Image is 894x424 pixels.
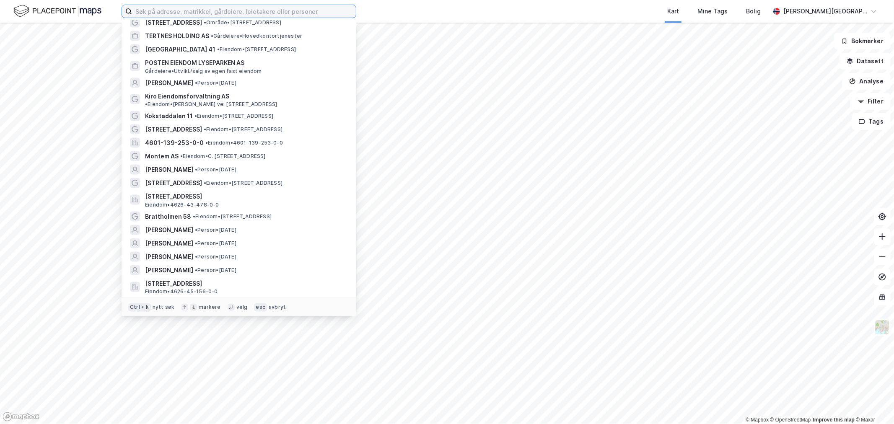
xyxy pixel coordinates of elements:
[199,304,220,310] div: markere
[874,319,890,335] img: Z
[195,227,236,233] span: Person • [DATE]
[195,166,236,173] span: Person • [DATE]
[128,303,151,311] div: Ctrl + k
[205,140,283,146] span: Eiendom • 4601-139-253-0-0
[204,180,282,186] span: Eiendom • [STREET_ADDRESS]
[145,151,179,161] span: Montem AS
[195,267,236,274] span: Person • [DATE]
[145,225,193,235] span: [PERSON_NAME]
[783,6,867,16] div: [PERSON_NAME][GEOGRAPHIC_DATA]
[852,113,891,130] button: Tags
[145,252,193,262] span: [PERSON_NAME]
[145,178,202,188] span: [STREET_ADDRESS]
[195,253,236,260] span: Person • [DATE]
[145,68,262,75] span: Gårdeiere • Utvikl./salg av egen fast eiendom
[195,80,197,86] span: •
[834,33,891,49] button: Bokmerker
[145,212,191,222] span: Brattholmen 58
[145,111,193,121] span: Kokstaddalen 11
[145,202,219,208] span: Eiendom • 4626-43-478-0-0
[132,5,356,18] input: Søk på adresse, matrikkel, gårdeiere, leietakere eller personer
[852,384,894,424] iframe: Chat Widget
[3,412,39,421] a: Mapbox homepage
[770,417,811,423] a: OpenStreetMap
[746,417,769,423] a: Mapbox
[145,101,148,107] span: •
[236,304,248,310] div: velg
[145,91,229,101] span: Kiro Eiendomsforvaltning AS
[193,213,195,220] span: •
[269,304,286,310] div: avbryt
[850,93,891,110] button: Filter
[813,417,855,423] a: Improve this map
[193,213,272,220] span: Eiendom • [STREET_ADDRESS]
[195,240,197,246] span: •
[204,19,281,26] span: Område • [STREET_ADDRESS]
[211,33,302,39] span: Gårdeiere • Hovedkontortjenester
[145,78,193,88] span: [PERSON_NAME]
[145,238,193,248] span: [PERSON_NAME]
[13,4,101,18] img: logo.f888ab2527a4732fd821a326f86c7f29.svg
[145,265,193,275] span: [PERSON_NAME]
[217,46,296,53] span: Eiendom • [STREET_ADDRESS]
[145,124,202,134] span: [STREET_ADDRESS]
[194,113,197,119] span: •
[145,165,193,175] span: [PERSON_NAME]
[195,80,236,86] span: Person • [DATE]
[194,113,273,119] span: Eiendom • [STREET_ADDRESS]
[205,140,208,146] span: •
[180,153,183,159] span: •
[842,73,891,90] button: Analyse
[145,31,209,41] span: TERTNES HOLDING AS
[145,44,215,54] span: [GEOGRAPHIC_DATA] 41
[195,227,197,233] span: •
[145,289,218,295] span: Eiendom • 4626-45-156-0-0
[204,180,206,186] span: •
[145,18,202,28] span: [STREET_ADDRESS]
[204,126,282,133] span: Eiendom • [STREET_ADDRESS]
[180,153,266,160] span: Eiendom • C. [STREET_ADDRESS]
[145,279,346,289] span: [STREET_ADDRESS]
[195,253,197,260] span: •
[145,191,346,202] span: [STREET_ADDRESS]
[145,138,204,148] span: 4601-139-253-0-0
[211,33,213,39] span: •
[697,6,728,16] div: Mine Tags
[746,6,761,16] div: Bolig
[204,126,206,132] span: •
[195,240,236,247] span: Person • [DATE]
[145,58,346,68] span: POSTEN EIENDOM LYSEPARKEN AS
[145,101,277,108] span: Eiendom • [PERSON_NAME] vei [STREET_ADDRESS]
[840,53,891,70] button: Datasett
[195,267,197,273] span: •
[217,46,220,52] span: •
[667,6,679,16] div: Kart
[153,304,175,310] div: nytt søk
[195,166,197,173] span: •
[204,19,206,26] span: •
[254,303,267,311] div: esc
